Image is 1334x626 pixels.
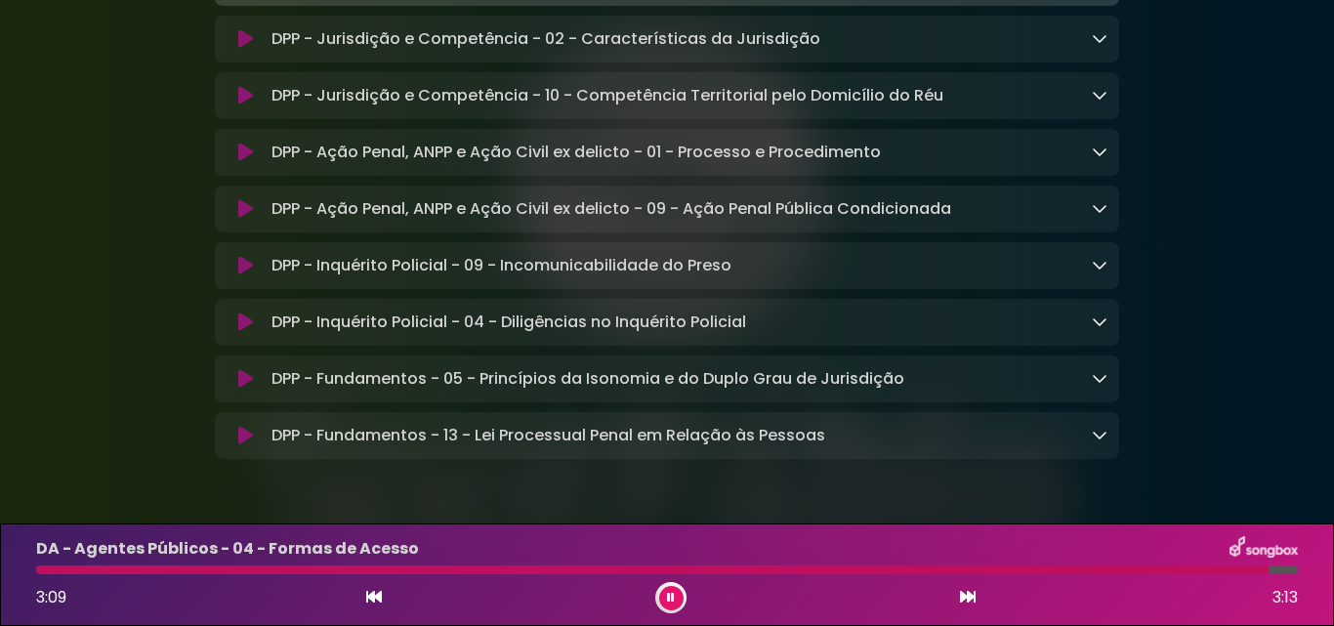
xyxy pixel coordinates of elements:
p: DPP - Jurisdição e Competência - 10 - Competência Territorial pelo Domicílio do Réu [271,84,943,107]
p: DPP - Fundamentos - 05 - Princípios da Isonomia e do Duplo Grau de Jurisdição [271,367,904,391]
p: DPP - Inquérito Policial - 04 - Diligências no Inquérito Policial [271,311,746,334]
p: DPP - Ação Penal, ANPP e Ação Civil ex delicto - 01 - Processo e Procedimento [271,141,881,164]
p: DA - Agentes Públicos - 04 - Formas de Acesso [36,537,419,561]
p: DPP - Fundamentos - 13 - Lei Processual Penal em Relação às Pessoas [271,424,825,447]
img: songbox-logo-white.png [1230,536,1298,562]
p: DPP - Inquérito Policial - 09 - Incomunicabilidade do Preso [271,254,731,277]
p: DPP - Ação Penal, ANPP e Ação Civil ex delicto - 09 - Ação Penal Pública Condicionada [271,197,951,221]
p: DPP - Jurisdição e Competência - 02 - Características da Jurisdição [271,27,820,51]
